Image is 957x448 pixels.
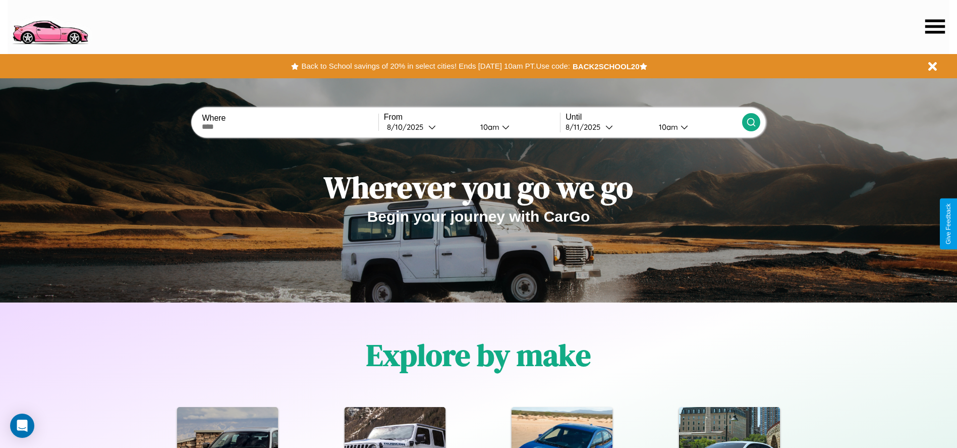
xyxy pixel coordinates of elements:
[384,113,560,122] label: From
[654,122,681,132] div: 10am
[651,122,742,132] button: 10am
[945,204,952,244] div: Give Feedback
[202,114,378,123] label: Where
[10,414,34,438] div: Open Intercom Messenger
[566,122,605,132] div: 8 / 11 / 2025
[299,59,572,73] button: Back to School savings of 20% in select cities! Ends [DATE] 10am PT.Use code:
[573,62,640,71] b: BACK2SCHOOL20
[566,113,742,122] label: Until
[387,122,428,132] div: 8 / 10 / 2025
[366,334,591,376] h1: Explore by make
[475,122,502,132] div: 10am
[384,122,472,132] button: 8/10/2025
[472,122,560,132] button: 10am
[8,5,92,47] img: logo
